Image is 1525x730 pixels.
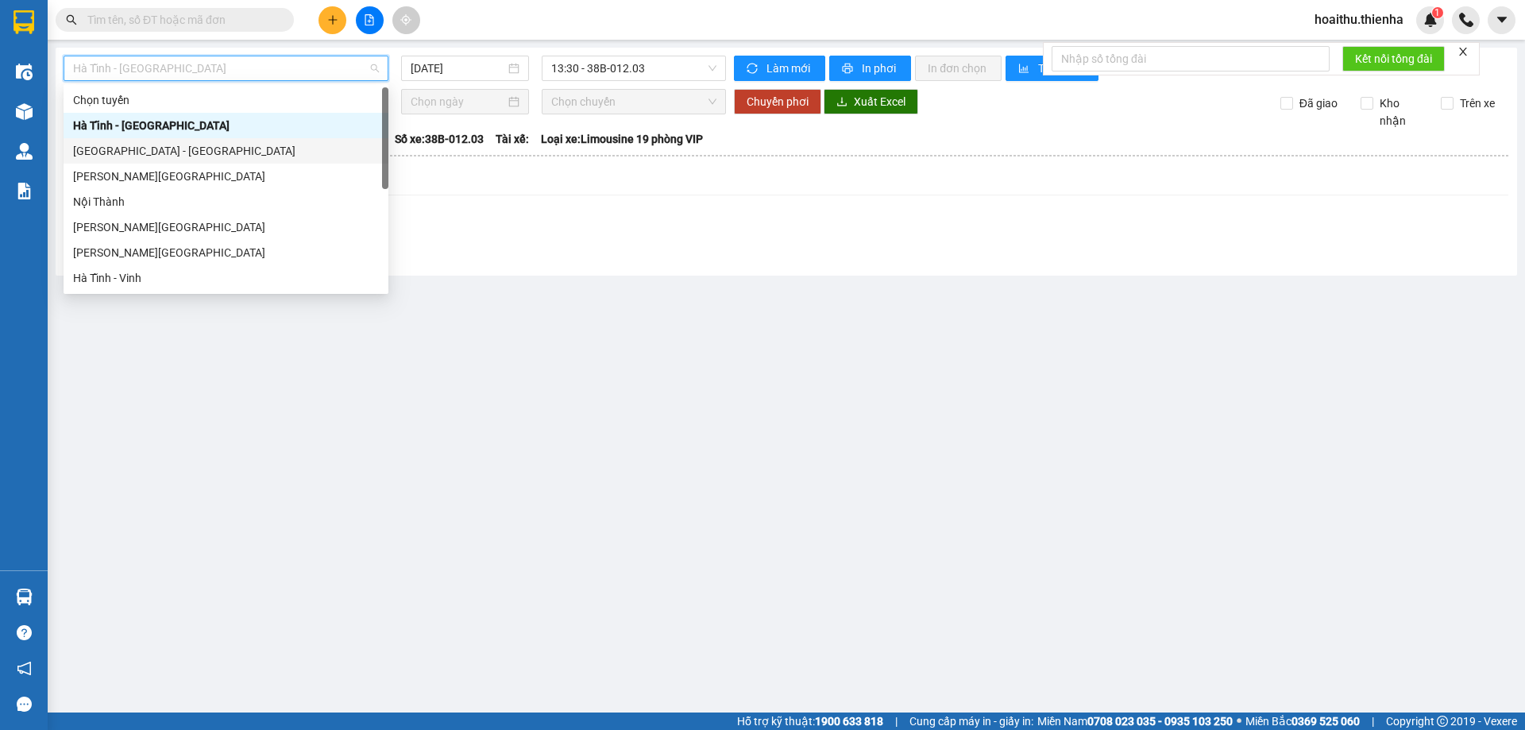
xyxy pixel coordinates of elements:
[815,715,883,728] strong: 1900 633 818
[64,113,388,138] div: Hà Tĩnh - Hà Nội
[73,117,379,134] div: Hà Tĩnh - [GEOGRAPHIC_DATA]
[16,103,33,120] img: warehouse-icon
[64,138,388,164] div: Hà Nội - Hà Tĩnh
[73,244,379,261] div: [PERSON_NAME][GEOGRAPHIC_DATA]
[73,269,379,287] div: Hà Tĩnh - Vinh
[1454,95,1501,112] span: Trên xe
[1459,13,1473,27] img: phone-icon
[1423,13,1438,27] img: icon-new-feature
[87,11,275,29] input: Tìm tên, số ĐT hoặc mã đơn
[73,56,379,80] span: Hà Tĩnh - Hà Nội
[16,589,33,605] img: warehouse-icon
[64,87,388,113] div: Chọn tuyến
[73,91,379,109] div: Chọn tuyến
[16,143,33,160] img: warehouse-icon
[16,64,33,80] img: warehouse-icon
[64,240,388,265] div: Hồng Lĩnh - Hà Tĩnh
[73,193,379,211] div: Nội Thành
[1037,713,1233,730] span: Miền Nam
[1342,46,1445,71] button: Kết nối tổng đài
[734,56,825,81] button: syncLàm mới
[1293,95,1344,112] span: Đã giao
[1457,46,1469,57] span: close
[824,89,918,114] button: downloadXuất Excel
[16,183,33,199] img: solution-icon
[364,14,375,25] span: file-add
[1237,718,1241,724] span: ⚪️
[392,6,420,34] button: aim
[496,130,529,148] span: Tài xế:
[327,14,338,25] span: plus
[319,6,346,34] button: plus
[829,56,911,81] button: printerIn phơi
[551,90,716,114] span: Chọn chuyến
[73,142,379,160] div: [GEOGRAPHIC_DATA] - [GEOGRAPHIC_DATA]
[862,60,898,77] span: In phơi
[17,661,32,676] span: notification
[734,89,821,114] button: Chuyển phơi
[1437,716,1448,727] span: copyright
[411,93,505,110] input: Chọn ngày
[1245,713,1360,730] span: Miền Bắc
[766,60,813,77] span: Làm mới
[1495,13,1509,27] span: caret-down
[73,218,379,236] div: [PERSON_NAME][GEOGRAPHIC_DATA]
[1432,7,1443,18] sup: 1
[1488,6,1515,34] button: caret-down
[1372,713,1374,730] span: |
[14,10,34,34] img: logo-vxr
[1006,56,1098,81] button: bar-chartThống kê
[395,130,484,148] span: Số xe: 38B-012.03
[64,189,388,214] div: Nội Thành
[541,130,703,148] span: Loại xe: Limousine 19 phòng VIP
[356,6,384,34] button: file-add
[1434,7,1440,18] span: 1
[842,63,855,75] span: printer
[400,14,411,25] span: aim
[66,14,77,25] span: search
[737,713,883,730] span: Hỗ trợ kỹ thuật:
[909,713,1033,730] span: Cung cấp máy in - giấy in:
[17,697,32,712] span: message
[1052,46,1330,71] input: Nhập số tổng đài
[1355,50,1432,68] span: Kết nối tổng đài
[17,625,32,640] span: question-circle
[747,63,760,75] span: sync
[1373,95,1429,129] span: Kho nhận
[64,214,388,240] div: Hương Khê - Hà Tĩnh
[73,168,379,185] div: [PERSON_NAME][GEOGRAPHIC_DATA]
[1087,715,1233,728] strong: 0708 023 035 - 0935 103 250
[1291,715,1360,728] strong: 0369 525 060
[1018,63,1032,75] span: bar-chart
[1302,10,1416,29] span: hoaithu.thienha
[915,56,1002,81] button: In đơn chọn
[551,56,716,80] span: 13:30 - 38B-012.03
[64,265,388,291] div: Hà Tĩnh - Vinh
[895,713,898,730] span: |
[64,164,388,189] div: Hà Tĩnh - Hồng Lĩnh
[411,60,505,77] input: 12/10/2025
